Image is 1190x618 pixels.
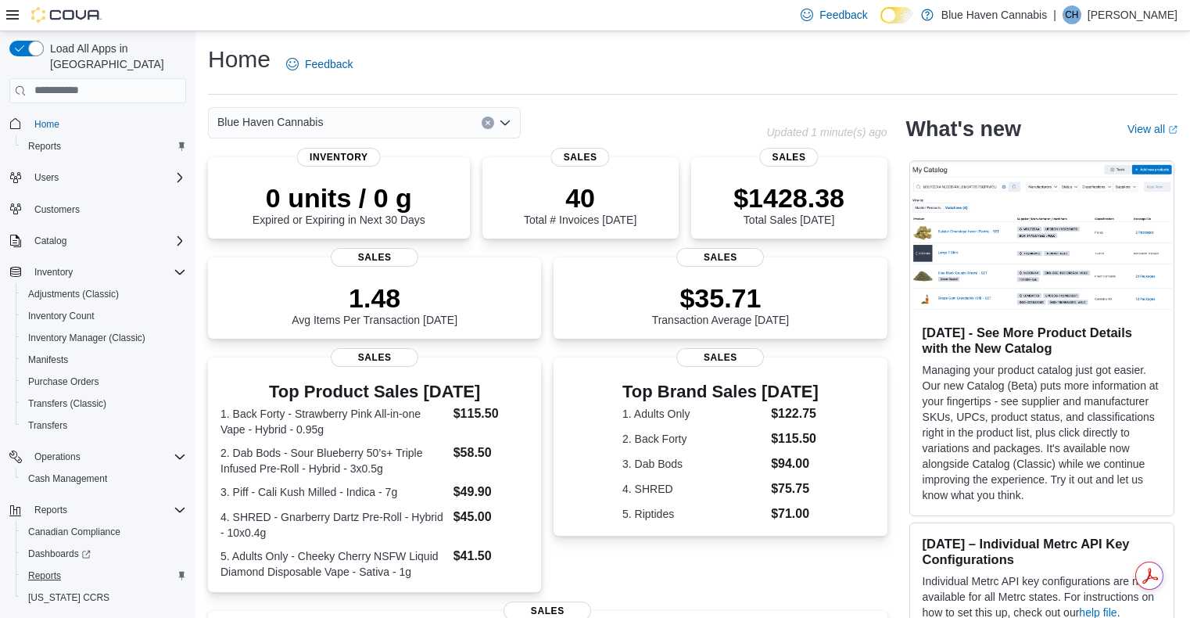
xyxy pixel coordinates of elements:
[22,350,186,369] span: Manifests
[253,182,425,226] div: Expired or Expiring in Next 30 Days
[771,429,819,448] dd: $115.50
[16,415,192,437] button: Transfers
[16,468,192,490] button: Cash Management
[524,182,636,214] p: 40
[22,372,186,391] span: Purchase Orders
[733,182,844,214] p: $1428.38
[217,113,323,131] span: Blue Haven Cannabis
[28,140,61,153] span: Reports
[34,203,80,216] span: Customers
[3,198,192,221] button: Customers
[1065,5,1078,24] span: CH
[253,182,425,214] p: 0 units / 0 g
[22,469,186,488] span: Cash Management
[771,505,819,523] dd: $71.00
[220,383,529,401] h3: Top Product Sales [DATE]
[16,349,192,371] button: Manifests
[22,566,186,585] span: Reports
[3,230,192,252] button: Catalog
[22,307,101,325] a: Inventory Count
[34,451,81,463] span: Operations
[34,118,59,131] span: Home
[16,135,192,157] button: Reports
[16,587,192,609] button: [US_STATE] CCRS
[22,350,74,369] a: Manifests
[941,5,1047,24] p: Blue Haven Cannabis
[220,406,447,437] dt: 1. Back Forty - Strawberry Pink All-in-one Vape - Hybrid - 0.95g
[676,348,764,367] span: Sales
[771,480,819,498] dd: $75.75
[22,372,106,391] a: Purchase Orders
[16,565,192,587] button: Reports
[220,484,447,500] dt: 3. Piff - Cali Kush Milled - Indica - 7g
[22,588,116,607] a: [US_STATE] CCRS
[22,523,127,541] a: Canadian Compliance
[34,171,59,184] span: Users
[3,113,192,135] button: Home
[652,282,790,326] div: Transaction Average [DATE]
[44,41,186,72] span: Load All Apps in [GEOGRAPHIC_DATA]
[28,354,68,366] span: Manifests
[771,455,819,473] dd: $94.00
[1053,5,1056,24] p: |
[28,263,186,282] span: Inventory
[28,232,73,250] button: Catalog
[453,444,529,462] dd: $58.50
[331,348,418,367] span: Sales
[22,416,73,435] a: Transfers
[453,404,529,423] dd: $115.50
[16,327,192,349] button: Inventory Manager (Classic)
[28,447,186,466] span: Operations
[28,569,61,582] span: Reports
[34,266,73,278] span: Inventory
[3,446,192,468] button: Operations
[28,288,119,300] span: Adjustments (Classic)
[28,115,66,134] a: Home
[280,49,359,80] a: Feedback
[923,325,1161,356] h3: [DATE] - See More Product Details with the New Catalog
[16,521,192,543] button: Canadian Compliance
[482,117,494,129] button: Clear input
[28,199,186,219] span: Customers
[676,248,764,267] span: Sales
[22,394,186,413] span: Transfers (Classic)
[1063,5,1081,24] div: Chi Hung Le
[923,536,1161,567] h3: [DATE] – Individual Metrc API Key Configurations
[28,375,99,388] span: Purchase Orders
[1168,125,1177,135] svg: External link
[923,362,1161,503] p: Managing your product catalog just got easier. Our new Catalog (Beta) puts more information at yo...
[22,523,186,541] span: Canadian Compliance
[220,548,447,580] dt: 5. Adults Only - Cheeky Cherry NSFW Liquid Diamond Disposable Vape - Sativa - 1g
[16,305,192,327] button: Inventory Count
[499,117,511,129] button: Open list of options
[453,547,529,566] dd: $41.50
[28,548,91,560] span: Dashboards
[733,182,844,226] div: Total Sales [DATE]
[3,167,192,189] button: Users
[622,383,819,401] h3: Top Brand Sales [DATE]
[208,44,271,75] h1: Home
[22,137,67,156] a: Reports
[16,283,192,305] button: Adjustments (Classic)
[305,56,353,72] span: Feedback
[759,148,818,167] span: Sales
[453,483,529,501] dd: $49.90
[28,591,109,604] span: [US_STATE] CCRS
[28,447,87,466] button: Operations
[622,506,765,522] dt: 5. Riptides
[22,469,113,488] a: Cash Management
[622,431,765,447] dt: 2. Back Forty
[524,182,636,226] div: Total # Invoices [DATE]
[28,232,186,250] span: Catalog
[34,504,67,516] span: Reports
[331,248,418,267] span: Sales
[22,394,113,413] a: Transfers (Classic)
[880,23,881,24] span: Dark Mode
[31,7,102,23] img: Cova
[28,263,79,282] button: Inventory
[766,126,887,138] p: Updated 1 minute(s) ago
[622,481,765,497] dt: 4. SHRED
[22,544,97,563] a: Dashboards
[622,456,765,472] dt: 3. Dab Bods
[22,285,125,304] a: Adjustments (Classic)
